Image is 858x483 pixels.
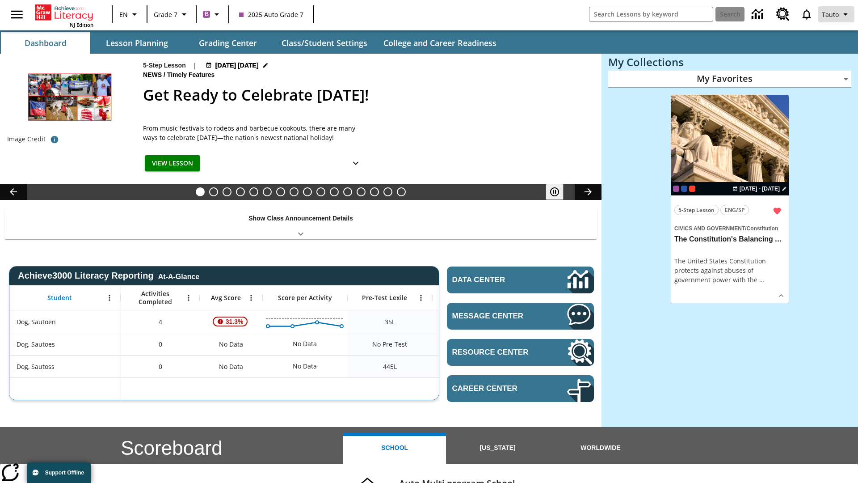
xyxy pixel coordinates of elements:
button: Support Offline [27,462,91,483]
a: Notifications [795,3,818,26]
button: Slide 13 Pre-release lesson [357,187,366,196]
button: Language: EN, Select a language [115,6,144,22]
button: Open Menu [103,291,116,305]
span: No Data [214,335,248,353]
button: Worldwide [549,432,652,464]
span: Score per Activity [278,294,332,302]
span: … [759,275,764,284]
span: 2025 Auto Grade 7 [239,10,303,19]
div: 0, Dog, Sautoes [121,333,200,355]
span: Civics and Government [674,225,745,232]
div: No Data, Dog, Sautoss [288,357,321,375]
button: Slide 8 Solar Power to the People [290,187,299,196]
button: View Lesson [145,155,200,172]
div: Home [35,3,93,28]
button: Slide 1 Get Ready to Celebrate Juneteenth! [196,187,205,196]
div: No Data, Dog, Sautoes [432,333,517,355]
button: College and Career Readiness [376,32,504,54]
div: Test 1 [689,186,695,192]
span: ENG/SP [725,205,744,215]
button: Lesson Planning [92,32,181,54]
span: 31.3% [222,314,247,330]
div: No Data, Dog, Sautoes [200,333,262,355]
span: [DATE] [DATE] [215,61,259,70]
span: 0 [159,362,162,371]
p: Show Class Announcement Details [248,214,353,223]
span: Pre-Test Lexile [362,294,407,302]
button: Open side menu [4,1,30,28]
button: Grade: Grade 7, Select a grade [150,6,193,22]
button: ENG/SP [720,205,749,215]
span: Activities Completed [126,290,185,306]
span: No Pre-Test, Dog, Sautoes [372,339,407,349]
button: Slide 6 Private! Keep Out! [263,187,272,196]
span: 4 [159,317,162,326]
a: Home [35,4,93,21]
button: Open Menu [182,291,195,305]
span: / [745,225,746,232]
h2: Get Ready to Celebrate Juneteenth! [143,84,591,106]
span: B [205,8,209,20]
span: Topic: Civics and Government/Constitution [674,223,785,233]
div: , 31.3%, Attention! This student's Average First Try Score of 31.3% is below 65%, Dog, Sautoen [200,310,262,333]
button: Slide 14 Career Lesson [370,187,379,196]
button: Pause [546,184,564,200]
span: From music festivals to rodeos and barbecue cookouts, there are many ways to celebrate Juneteenth... [143,123,366,142]
span: | [193,61,197,70]
div: 4, Dog, Sautoen [121,310,200,333]
div: OL 2025 Auto Grade 8 [681,186,687,192]
a: Resource Center, Will open in new tab [771,2,795,26]
div: No Data, Dog, Sautoss [200,355,262,377]
span: Message Center [452,312,540,321]
span: Timely Features [167,70,216,80]
button: Lesson carousel, Next [575,184,601,200]
a: Message Center [447,303,594,330]
div: No Data, Dog, Sautoes [288,335,321,353]
button: Slide 10 Fashion Forward in Ancient Rome [316,187,325,196]
span: Data Center [452,275,537,284]
button: Slide 12 Mixed Practice: Citing Evidence [343,187,352,196]
button: Slide 11 The Invasion of the Free CD [330,187,339,196]
div: 445 Lexile, Below expected, Dog, Sautoss [432,355,517,377]
button: Jul 17 - Jun 30 Choose Dates [204,61,270,70]
span: Student [47,294,72,302]
div: My Favorites [608,71,851,88]
body: Maximum 600 characters Press Escape to exit toolbar Press Alt + F10 to reach toolbar [7,7,303,17]
div: 0, Dog, Sautoss [121,355,200,377]
button: Open Menu [414,291,428,305]
div: From music festivals to rodeos and barbecue cookouts, there are many ways to celebrate [DATE]—the... [143,123,366,142]
button: [US_STATE] [446,432,549,464]
span: Dog, Sautoss [17,362,55,371]
span: Dog, Sautoen [17,317,56,326]
h3: My Collections [608,56,851,68]
button: Slide 5 Cruise Ships: Making Waves [249,187,258,196]
span: EN [119,10,128,19]
span: 445 Lexile, Dog, Sautoss [383,362,397,371]
input: search field [589,7,713,21]
span: Constitution [747,225,778,232]
button: Show Details [347,155,365,172]
button: Slide 7 The Last Homesteaders [276,187,285,196]
a: Career Center [447,375,594,402]
h3: The Constitution's Balancing Act [674,235,785,244]
button: Slide 4 Time for Moon Rules? [236,187,245,196]
button: Open Menu [244,291,258,305]
span: Avg Score [211,294,241,302]
button: Remove from Favorites [769,203,785,219]
a: Data Center [447,267,594,293]
div: Current Class [673,186,679,192]
button: Slide 16 Point of View [397,187,406,196]
a: Resource Center, Will open in new tab [447,339,594,366]
button: Boost Class color is purple. Change class color [199,6,226,22]
span: No Data [214,357,248,376]
span: Grade 7 [154,10,177,19]
span: Career Center [452,384,540,393]
a: Data Center [746,2,771,27]
span: 35 Lexile, Dog, Sautoen [385,317,395,326]
span: Tauto [822,10,839,19]
span: Dog, Sautoes [17,339,55,349]
span: Support Offline [45,470,84,476]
